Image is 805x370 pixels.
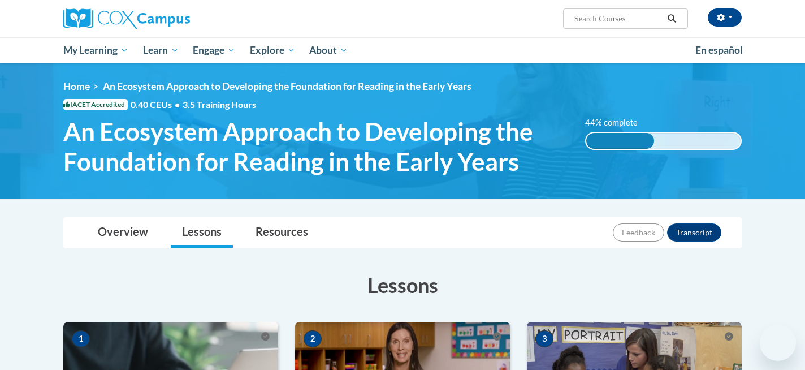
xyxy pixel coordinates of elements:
span: Explore [250,44,295,57]
span: En español [695,44,743,56]
span: Engage [193,44,235,57]
span: An Ecosystem Approach to Developing the Foundation for Reading in the Early Years [103,80,471,92]
a: Explore [243,37,302,63]
span: Learn [143,44,179,57]
div: 44% complete [586,133,654,149]
span: My Learning [63,44,128,57]
i:  [667,15,677,23]
div: Main menu [46,37,759,63]
a: Resources [244,218,319,248]
a: En español [688,38,750,62]
a: Home [63,80,90,92]
iframe: Button to launch messaging window [760,325,796,361]
a: My Learning [56,37,136,63]
a: Cox Campus [63,8,278,29]
span: IACET Accredited [63,99,128,110]
a: Learn [136,37,186,63]
span: An Ecosystem Approach to Developing the Foundation for Reading in the Early Years [63,117,568,177]
span: 0.40 CEUs [131,98,183,111]
a: Overview [86,218,159,248]
span: • [175,99,180,110]
span: 3 [535,330,553,347]
button: Transcript [667,223,721,242]
input: Search Courses [573,12,664,25]
span: 3.5 Training Hours [183,99,256,110]
button: Feedback [613,223,664,242]
img: Cox Campus [63,8,190,29]
span: About [309,44,348,57]
a: Lessons [171,218,233,248]
button: Account Settings [708,8,742,27]
a: Engage [185,37,243,63]
h3: Lessons [63,271,742,299]
a: About [302,37,356,63]
button: Search [664,12,681,25]
label: 44% complete [585,117,650,129]
span: 2 [304,330,322,347]
span: 1 [72,330,90,347]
